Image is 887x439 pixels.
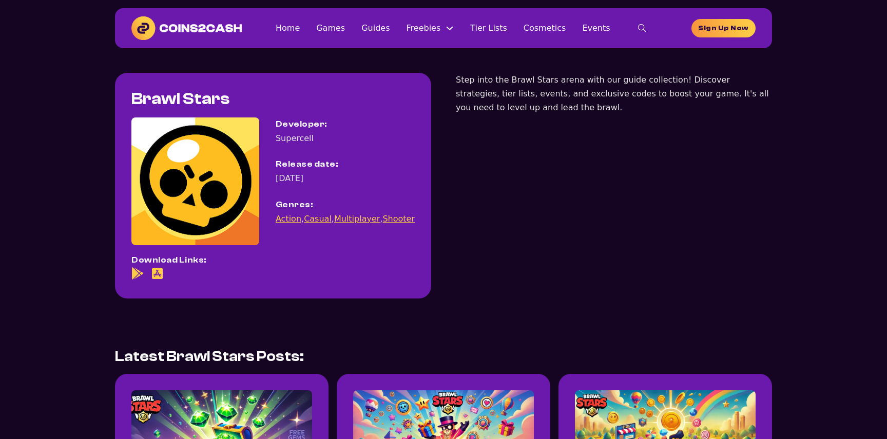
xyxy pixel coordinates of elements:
a: Events [582,21,610,35]
a: Home [276,21,300,35]
a: Multiplayer [334,214,380,224]
a: homepage [691,19,756,37]
div: Release date: [276,157,339,171]
a: Shooter [382,214,415,224]
div: Download Links: [131,253,207,267]
button: Freebies Sub menu [446,24,454,32]
a: Guides [361,21,390,35]
h2: Latest Brawl Stars Posts: [115,348,304,366]
div: Supercell [276,131,314,145]
h1: Brawl Stars [131,89,230,109]
a: Tier Lists [470,21,507,35]
div: [DATE] [276,171,303,185]
div: Genres: [276,198,314,212]
img: Coins2Cash Logo [131,16,242,40]
span: Step into the Brawl Stars arena with our guide collection! Discover strategies, tier lists, event... [456,75,769,112]
a: Action [276,214,301,224]
a: Casual [304,214,332,224]
div: , , , [276,212,415,226]
a: Cosmetics [524,21,566,35]
a: Games [316,21,345,35]
button: toggle search [627,18,658,38]
div: Developer: [276,117,327,131]
a: Freebies [407,21,441,35]
img: Brawl Stars game icon [131,117,259,245]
